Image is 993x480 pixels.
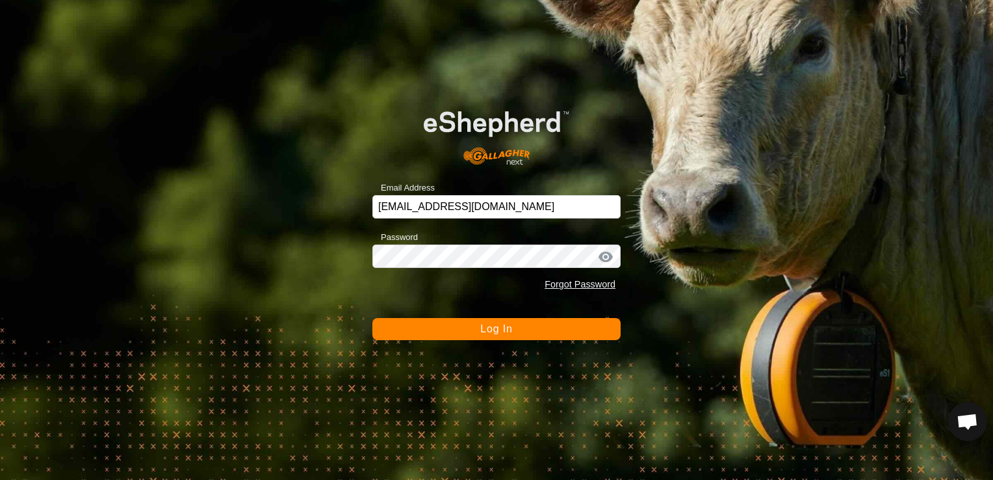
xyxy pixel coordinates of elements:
span: Log In [480,323,512,334]
a: Forgot Password [545,279,615,289]
button: Log In [372,318,621,340]
a: Open chat [948,402,987,441]
label: Email Address [372,181,435,194]
input: Email Address [372,195,621,219]
img: E-shepherd Logo [397,90,596,175]
label: Password [372,231,418,244]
